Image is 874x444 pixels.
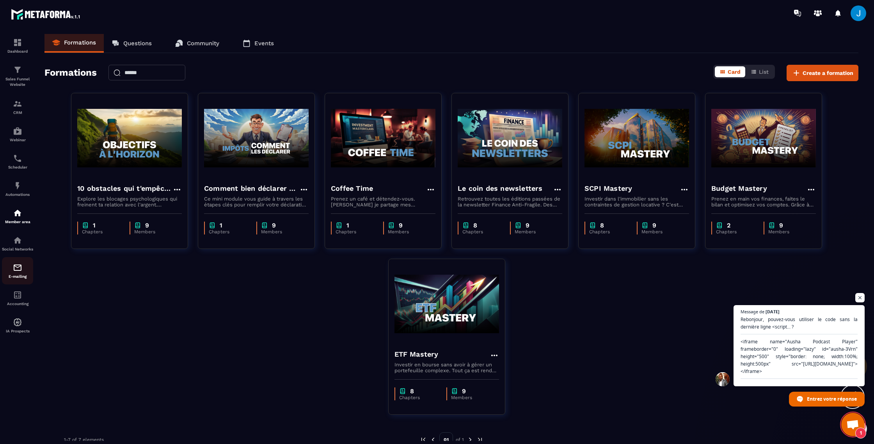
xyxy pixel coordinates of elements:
p: Chapters [399,395,439,400]
img: chapter [336,222,343,229]
p: Chapters [82,229,122,234]
p: Chapters [589,229,629,234]
p: CRM [2,110,33,115]
a: Questions [104,34,160,53]
p: Prenez en main vos finances, faites le bilan et optimisez vos comptes. Grâce à ce programme de dé... [711,196,816,208]
p: 9 [399,222,403,229]
p: Members [451,395,491,400]
a: automationsautomationsWebinar [2,121,33,148]
a: emailemailE-mailing [2,257,33,284]
img: formation [13,65,22,75]
p: 8 [473,222,477,229]
p: 1 [220,222,222,229]
p: Formations [64,39,96,46]
p: Sales Funnel Website [2,76,33,87]
img: chapter [399,387,406,395]
p: Dashboard [2,49,33,53]
p: Community [187,40,219,47]
img: social-network [13,236,22,245]
h4: Le coin des newsletters [458,183,543,194]
img: chapter [589,222,596,229]
p: Members [134,229,174,234]
img: chapter [134,222,141,229]
h4: Coffee Time [331,183,373,194]
img: formation-background [394,265,499,343]
button: Card [715,66,745,77]
h4: 10 obstacles qui t'empêche de vivre ta vie [77,183,172,194]
p: Members [261,229,301,234]
p: Automations [2,192,33,197]
p: Events [254,40,274,47]
a: formationformationSales Funnel Website [2,59,33,93]
img: chapter [716,222,723,229]
p: Investir en bourse sans avoir à gérer un portefeuille complexe. Tout ça est rendu possible grâce ... [394,362,499,373]
img: formation [13,99,22,108]
a: Events [235,34,282,53]
a: Community [167,34,227,53]
img: scheduler [13,154,22,163]
p: 2 [727,222,730,229]
img: formation-background [204,99,309,177]
p: 9 [462,387,466,395]
img: chapter [82,222,89,229]
div: Ouvrir le chat [841,413,865,436]
img: chapter [451,387,458,395]
img: prev [420,436,427,443]
p: Members [641,229,682,234]
p: Retrouvez toutes les éditions passées de la newsletter Finance Anti-Fragile. Des idées et stratég... [458,196,562,208]
img: chapter [261,222,268,229]
button: List [746,66,773,77]
a: social-networksocial-networkSocial Networks [2,230,33,257]
p: Prenez un café et détendez-vous. [PERSON_NAME] je partage mes inspirations, mes découvertes et me... [331,196,435,208]
span: Entrez votre réponse [807,392,857,406]
p: 9 [652,222,656,229]
p: 1 [93,222,96,229]
img: automations [13,318,22,327]
p: Webinar [2,138,33,142]
p: Chapters [209,229,249,234]
h4: Budget Mastery [711,183,767,194]
p: 9 [272,222,276,229]
span: Create a formation [803,69,853,77]
a: formation-backgroundBudget MasteryPrenez en main vos finances, faites le bilan et optimisez vos c... [705,93,832,259]
h4: ETF Mastery [394,349,439,360]
img: next [467,436,474,443]
img: next [476,436,483,443]
p: Chapters [462,229,502,234]
p: 1 [346,222,349,229]
p: Explore les blocages psychologiques qui freinent ta relation avec l'argent. Apprends a les surmon... [77,196,182,208]
img: automations [13,208,22,218]
p: Questions [123,40,152,47]
img: chapter [515,222,522,229]
img: chapter [209,222,216,229]
a: formation-backgroundLe coin des newslettersRetrouvez toutes les éditions passées de la newsletter... [451,93,578,259]
p: Members [388,229,428,234]
span: Card [728,69,741,75]
p: 1-7 of 7 elements [64,437,104,442]
p: of 1 [456,437,464,443]
p: Chapters [716,229,756,234]
p: Member area [2,220,33,224]
img: formation-background [584,99,689,177]
p: IA Prospects [2,329,33,333]
p: 9 [779,222,783,229]
p: Members [768,229,808,234]
h4: SCPI Mastery [584,183,632,194]
a: formation-backgroundSCPI MasteryInvestir dans l'immobilier sans les contraintes de gestion locati... [578,93,705,259]
a: schedulerschedulerScheduler [2,148,33,175]
span: Rebonjour, pouvez-vous utiliser le code sans la dernière ligne <script... ? <iframe name="Ausha P... [741,316,858,382]
a: formation-background10 obstacles qui t'empêche de vivre ta vieExplore les blocages psychologiques... [71,93,198,259]
img: chapter [641,222,648,229]
img: automations [13,126,22,136]
a: formationformationDashboard [2,32,33,59]
a: Formations [44,34,104,53]
p: Members [515,229,555,234]
img: email [13,263,22,272]
span: 1 [855,428,866,439]
a: formation-backgroundComment bien déclarer ses impôts en bourseCe mini module vous guide à travers... [198,93,325,259]
p: 9 [526,222,529,229]
p: Investir dans l'immobilier sans les contraintes de gestion locative ? C'est possible grâce aux SC... [584,196,689,208]
a: formation-backgroundETF MasteryInvestir en bourse sans avoir à gérer un portefeuille complexe. To... [388,259,515,424]
p: 8 [600,222,604,229]
a: accountantaccountantAccounting [2,284,33,312]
